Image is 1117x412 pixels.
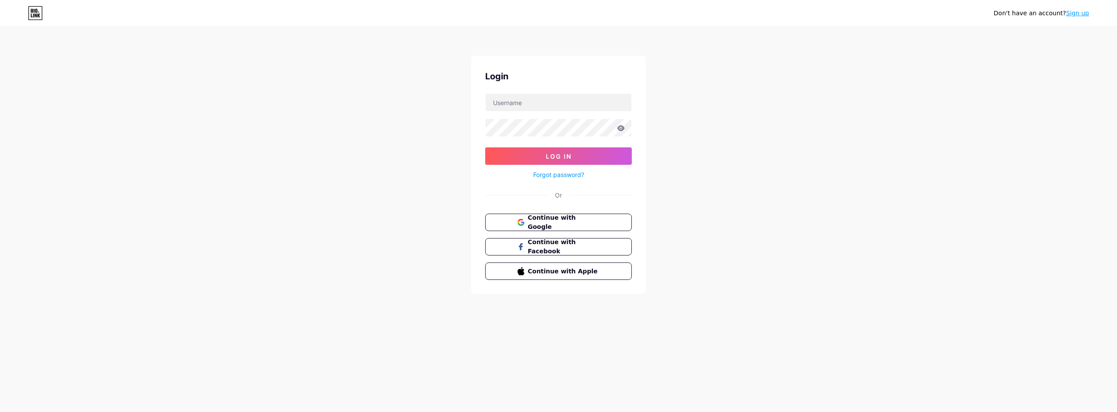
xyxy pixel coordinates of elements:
a: Sign up [1066,10,1089,17]
button: Continue with Apple [485,262,632,280]
button: Log In [485,147,632,165]
input: Username [486,94,631,111]
div: Login [485,70,632,83]
span: Continue with Facebook [528,238,600,256]
span: Log In [546,153,572,160]
button: Continue with Google [485,214,632,231]
button: Continue with Facebook [485,238,632,255]
a: Forgot password? [533,170,584,179]
span: Continue with Apple [528,267,600,276]
div: Don't have an account? [994,9,1089,18]
div: Or [555,191,562,200]
span: Continue with Google [528,213,600,232]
